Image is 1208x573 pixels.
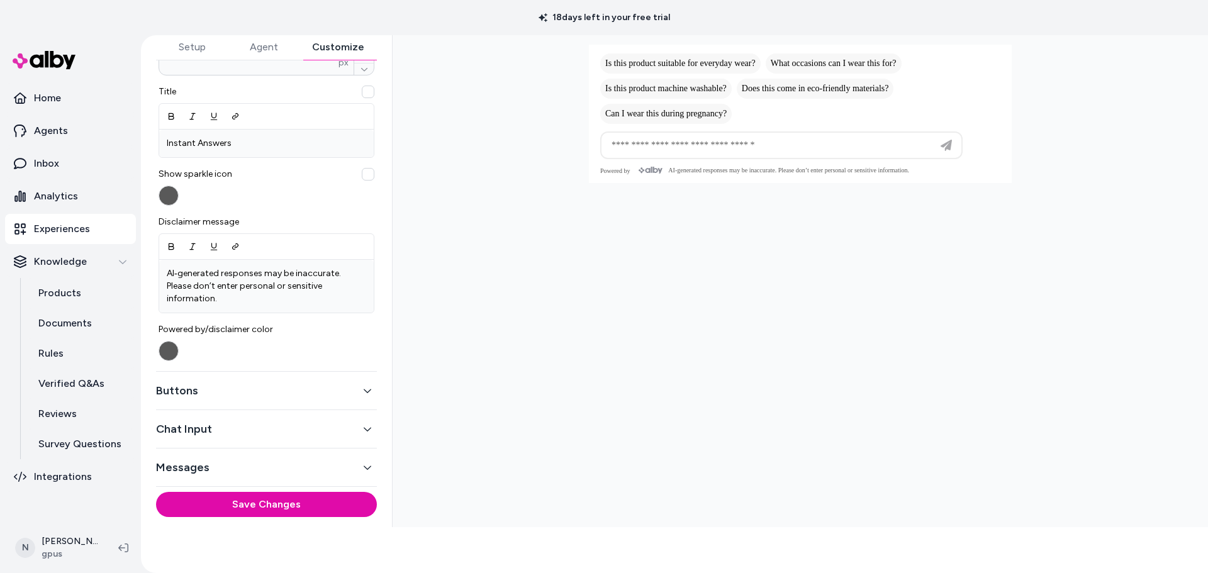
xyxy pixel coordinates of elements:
img: alby Logo [13,51,75,69]
button: N[PERSON_NAME]gpus [8,528,108,568]
button: Buttons [156,382,377,399]
a: Experiences [5,214,136,244]
p: Documents [38,316,92,331]
p: Verified Q&As [38,376,104,391]
button: Powered by/disclaimer color [159,341,179,361]
a: Inbox [5,148,136,179]
a: Analytics [5,181,136,211]
span: Powered by/disclaimer color [159,323,374,336]
p: Integrations [34,469,92,484]
button: Save Changes [156,492,377,517]
span: Show sparkle icon [159,168,374,181]
button: Background rounded cornerspx [354,63,374,75]
p: Survey Questions [38,437,121,452]
p: Inbox [34,156,59,171]
a: Integrations [5,462,136,492]
p: 18 days left in your free trial [531,11,678,24]
button: Underline (Ctrl+I) [203,235,225,258]
button: Customize [299,35,377,60]
button: Agent [228,35,299,60]
a: Documents [26,308,136,338]
p: Experiences [34,221,90,236]
p: Agents [34,123,68,138]
span: Title [159,86,374,98]
p: Instant Answers [167,137,366,150]
a: Rules [26,338,136,369]
p: Analytics [34,189,78,204]
p: Reviews [38,406,77,421]
button: Italic (Ctrl+U) [182,235,203,258]
a: Reviews [26,399,136,429]
a: Verified Q&As [26,369,136,399]
p: Home [34,91,61,106]
button: Bold (Ctrl+B) [160,235,182,258]
button: Setup [156,35,228,60]
button: Link [225,105,246,128]
p: [PERSON_NAME] [42,535,98,548]
button: Italic (Ctrl+U) [182,105,203,128]
button: Chat Input [156,420,377,438]
button: Underline (Ctrl+I) [203,105,225,128]
span: N [15,538,35,558]
input: Background rounded cornerspx [159,57,338,69]
button: Messages [156,459,377,476]
p: AI‑generated responses may be inaccurate. Please don’t enter personal or sensitive information. [167,267,366,305]
div: Disclaimer message [159,216,374,313]
p: Knowledge [34,254,87,269]
p: Products [38,286,81,301]
a: Agents [5,116,136,146]
span: gpus [42,548,98,560]
a: Products [26,278,136,308]
a: Home [5,83,136,113]
button: Bold (Ctrl+B) [160,105,182,128]
span: px [338,57,349,69]
a: Survey Questions [26,429,136,459]
button: Link [225,235,246,258]
p: Rules [38,346,64,361]
button: Knowledge [5,247,136,277]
